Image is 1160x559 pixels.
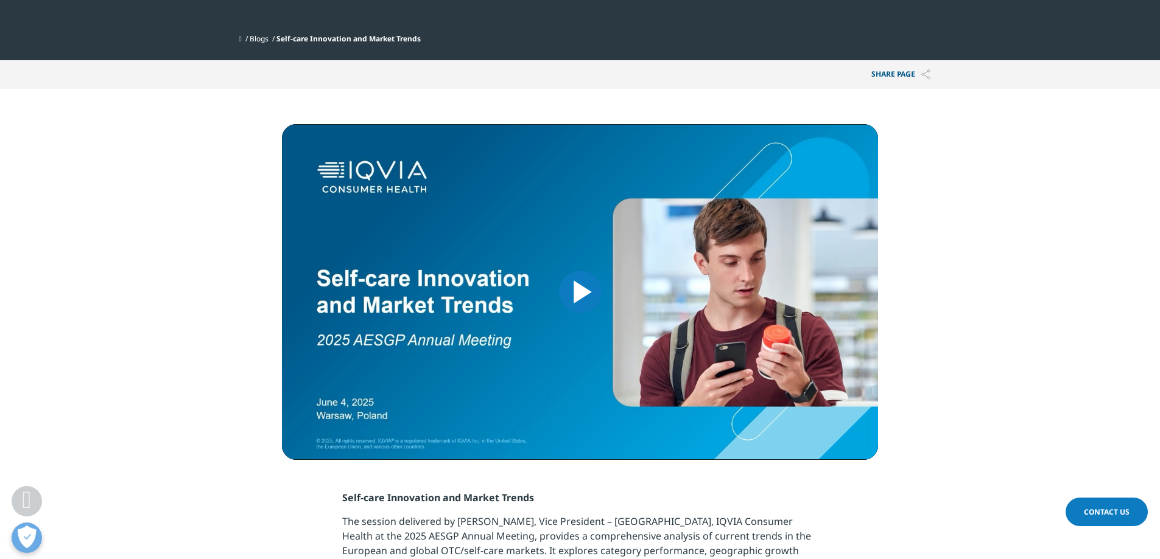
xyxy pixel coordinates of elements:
[12,523,42,553] button: Otwórz Preferencje
[1066,498,1148,526] a: Contact Us
[276,33,421,44] span: Self-care Innovation and Market Trends
[282,124,878,460] video-js: Video Player
[559,271,602,313] button: Play Video
[250,33,269,44] a: Blogs
[342,491,534,504] strong: Self-care Innovation and Market Trends
[862,60,940,89] button: Share PAGEShare PAGE
[1084,507,1130,517] span: Contact Us
[921,69,930,80] img: Share PAGE
[862,60,940,89] p: Share PAGE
